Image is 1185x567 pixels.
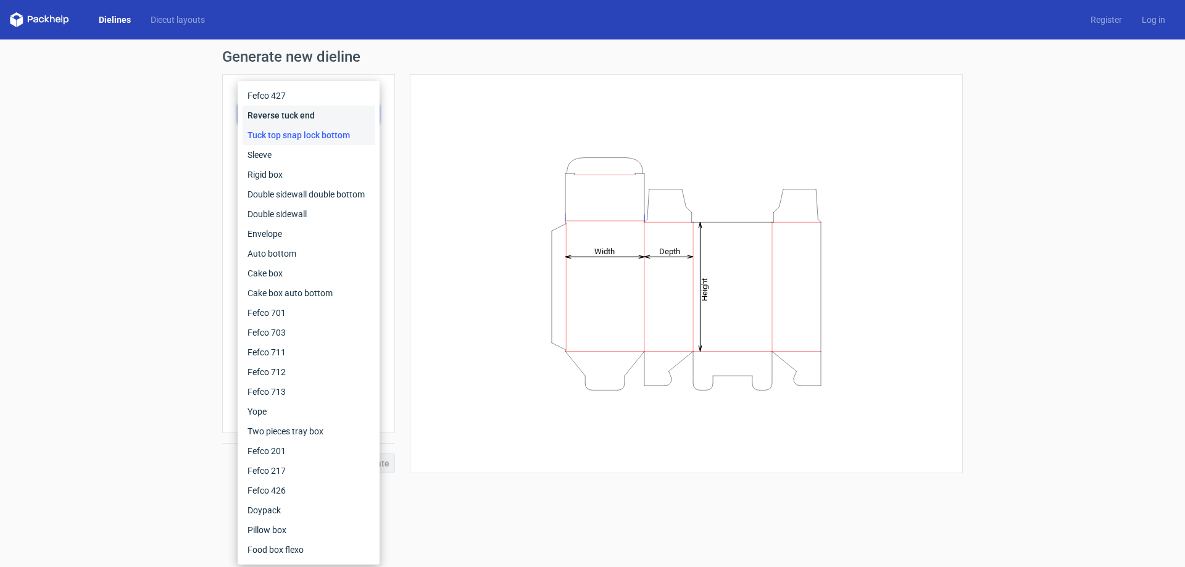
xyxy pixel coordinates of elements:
[243,244,375,263] div: Auto bottom
[243,441,375,461] div: Fefco 201
[243,165,375,184] div: Rigid box
[243,106,375,125] div: Reverse tuck end
[243,540,375,560] div: Food box flexo
[243,224,375,244] div: Envelope
[243,303,375,323] div: Fefco 701
[243,204,375,224] div: Double sidewall
[141,14,215,26] a: Diecut layouts
[243,86,375,106] div: Fefco 427
[243,362,375,382] div: Fefco 712
[243,461,375,481] div: Fefco 217
[243,402,375,421] div: Yope
[243,323,375,342] div: Fefco 703
[243,481,375,500] div: Fefco 426
[243,520,375,540] div: Pillow box
[243,145,375,165] div: Sleeve
[89,14,141,26] a: Dielines
[243,263,375,283] div: Cake box
[700,278,709,300] tspan: Height
[222,49,963,64] h1: Generate new dieline
[243,283,375,303] div: Cake box auto bottom
[243,125,375,145] div: Tuck top snap lock bottom
[243,421,375,441] div: Two pieces tray box
[243,342,375,362] div: Fefco 711
[243,382,375,402] div: Fefco 713
[243,500,375,520] div: Doypack
[659,246,680,255] tspan: Depth
[1081,14,1132,26] a: Register
[243,184,375,204] div: Double sidewall double bottom
[1132,14,1175,26] a: Log in
[594,246,615,255] tspan: Width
